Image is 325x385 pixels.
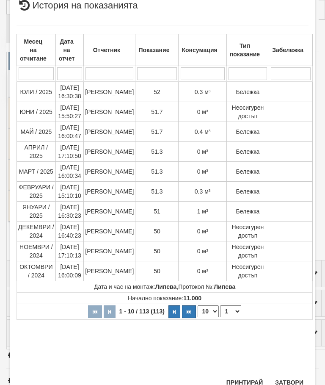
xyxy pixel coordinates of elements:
span: 51 [154,208,160,215]
span: 0 м³ [197,148,208,155]
td: [DATE] 16:00:09 [55,261,84,281]
span: 0 м³ [197,248,208,255]
td: Бележка [226,82,269,102]
td: [PERSON_NAME] [84,241,135,261]
span: 0 м³ [197,268,208,274]
td: [PERSON_NAME] [84,82,135,102]
span: 0 м³ [197,168,208,175]
span: 1 - 10 / 113 (113) [117,308,166,315]
td: [DATE] 15:50:27 [55,102,84,122]
b: Дата на отчет [59,38,75,62]
span: 50 [154,228,160,235]
b: Показание [138,47,169,53]
select: Страница номер [220,305,241,317]
td: [DATE] 17:10:13 [55,241,84,261]
b: Тип показание [230,42,260,58]
span: 0.3 м³ [195,188,211,195]
td: Бележка [226,161,269,181]
td: Бележка [226,201,269,221]
th: Консумация: No sort applied, activate to apply an ascending sort [179,34,226,66]
b: Консумация [182,47,217,53]
td: ЯНУАРИ / 2025 [17,201,56,221]
td: [DATE] 16:30:38 [55,82,84,102]
b: Отчетник [93,47,120,53]
span: 51.7 [151,128,162,135]
span: 51.7 [151,108,162,115]
select: Брой редове на страница [198,305,219,317]
strong: Липсва [214,283,235,290]
td: , [17,281,313,292]
td: Неосигурен достъп [226,241,269,261]
td: МАЙ / 2025 [17,122,56,141]
button: Предишна страница [104,305,116,318]
td: [PERSON_NAME] [84,181,135,201]
td: ЮЛИ / 2025 [17,82,56,102]
span: Начално показание: [128,295,201,302]
td: ДЕКЕМВРИ / 2024 [17,221,56,241]
td: [PERSON_NAME] [84,102,135,122]
span: 51.3 [151,148,162,155]
td: [DATE] 16:00:47 [55,122,84,141]
td: НОЕМВРИ / 2024 [17,241,56,261]
span: 50 [154,268,160,274]
td: [PERSON_NAME] [84,141,135,161]
span: 0.3 м³ [195,89,211,95]
td: АПРИЛ / 2025 [17,141,56,161]
span: 0 м³ [197,228,208,235]
td: [PERSON_NAME] [84,201,135,221]
td: [DATE] 16:30:23 [55,201,84,221]
b: Забележка [272,47,303,53]
strong: Липсва [155,283,176,290]
td: [DATE] 16:40:23 [55,221,84,241]
span: 1 м³ [197,208,208,215]
button: Последна страница [182,305,196,318]
td: МАРТ / 2025 [17,161,56,181]
td: Бележка [226,141,269,161]
td: [PERSON_NAME] [84,122,135,141]
td: ЮНИ / 2025 [17,102,56,122]
b: Месец на отчитане [20,38,47,62]
td: ФЕВРУАРИ / 2025 [17,181,56,201]
th: Дата на отчет: No sort applied, activate to apply an ascending sort [55,34,84,66]
span: История на показанията [17,1,138,17]
span: 51.3 [151,188,162,195]
span: 51.3 [151,168,162,175]
span: 0.4 м³ [195,128,211,135]
button: Следваща страница [168,305,180,318]
th: Забележка: No sort applied, activate to apply an ascending sort [269,34,313,66]
td: ОКТОМВРИ / 2024 [17,261,56,281]
span: 50 [154,248,160,255]
button: Първа страница [88,305,102,318]
td: Бележка [226,122,269,141]
td: Неосигурен достъп [226,221,269,241]
span: Протокол №: [178,283,235,290]
span: 0 м³ [197,108,208,115]
td: [PERSON_NAME] [84,261,135,281]
span: Дата и час на монтаж: [94,283,176,290]
th: Месец на отчитане: No sort applied, activate to apply an ascending sort [17,34,56,66]
td: [DATE] 17:10:50 [55,141,84,161]
td: Неосигурен достъп [226,102,269,122]
td: [PERSON_NAME] [84,221,135,241]
th: Отчетник: No sort applied, activate to apply an ascending sort [84,34,135,66]
span: 52 [154,89,160,95]
td: Бележка [226,181,269,201]
th: Показание: No sort applied, activate to apply an ascending sort [135,34,179,66]
td: Неосигурен достъп [226,261,269,281]
th: Тип показание: No sort applied, activate to apply an ascending sort [226,34,269,66]
td: [DATE] 16:00:34 [55,161,84,181]
td: [DATE] 15:10:10 [55,181,84,201]
strong: 11.000 [183,295,201,302]
td: [PERSON_NAME] [84,161,135,181]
